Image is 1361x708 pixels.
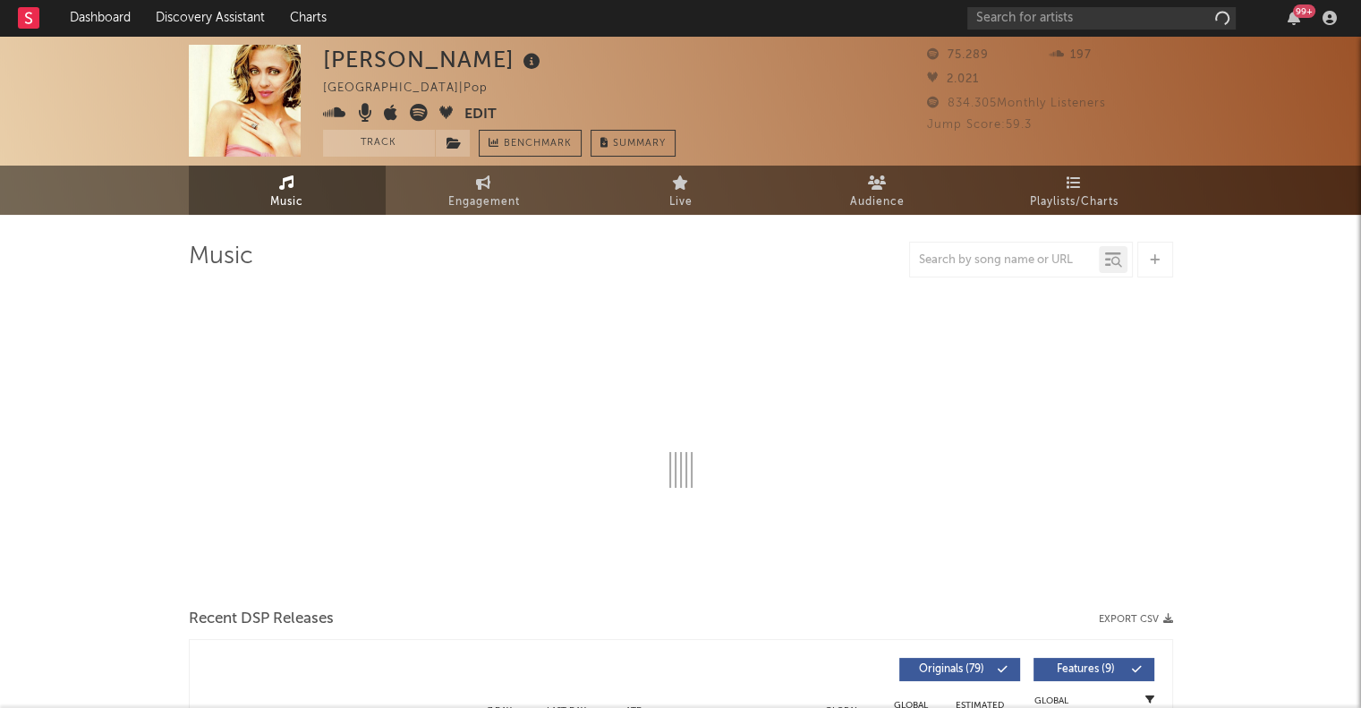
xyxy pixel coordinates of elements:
span: Audience [850,192,905,213]
button: Features(9) [1034,658,1154,681]
a: Benchmark [479,130,582,157]
button: Originals(79) [899,658,1020,681]
button: Edit [464,104,497,126]
span: Summary [613,139,666,149]
span: 75.289 [927,49,989,61]
span: Playlists/Charts [1030,192,1119,213]
div: 99 + [1293,4,1315,18]
a: Live [583,166,779,215]
span: Live [669,192,693,213]
span: Music [270,192,303,213]
span: Engagement [448,192,520,213]
span: Benchmark [504,133,572,155]
span: Originals ( 79 ) [911,664,993,675]
a: Music [189,166,386,215]
input: Search by song name or URL [910,253,1099,268]
input: Search for artists [967,7,1236,30]
button: Export CSV [1099,614,1173,625]
div: [PERSON_NAME] [323,45,545,74]
span: 834.305 Monthly Listeners [927,98,1106,109]
button: 99+ [1288,11,1300,25]
a: Audience [779,166,976,215]
a: Engagement [386,166,583,215]
a: Playlists/Charts [976,166,1173,215]
button: Track [323,130,435,157]
button: Summary [591,130,676,157]
span: Recent DSP Releases [189,609,334,630]
span: 2.021 [927,73,979,85]
span: 197 [1050,49,1092,61]
span: Jump Score: 59.3 [927,119,1032,131]
span: Features ( 9 ) [1045,664,1127,675]
div: [GEOGRAPHIC_DATA] | Pop [323,78,508,99]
